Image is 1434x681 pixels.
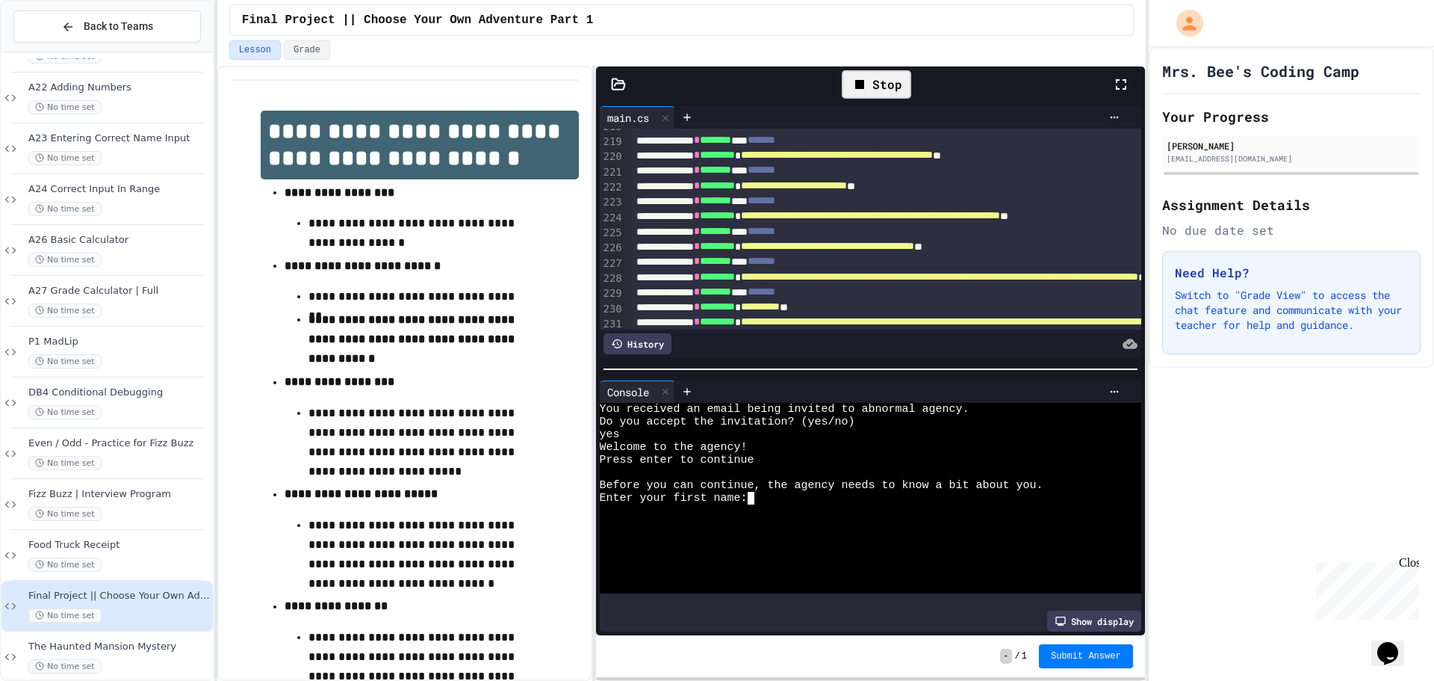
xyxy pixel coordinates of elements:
div: [EMAIL_ADDRESS][DOMAIN_NAME] [1167,153,1416,164]
span: A26 Basic Calculator [28,234,210,247]
span: No time set [28,608,102,623]
span: Even / Odd - Practice for Fizz Buzz [28,437,210,450]
span: No time set [28,456,102,470]
div: My Account [1161,6,1207,40]
div: 224 [600,211,624,226]
span: No time set [28,659,102,674]
div: History [603,333,671,354]
div: 226 [600,241,624,256]
span: / [1015,650,1020,662]
span: Fizz Buzz | Interview Program [28,488,210,501]
button: Grade [284,40,330,60]
span: No time set [28,253,102,267]
div: Console [600,384,657,400]
div: 225 [600,226,624,241]
p: Switch to "Grade View" to access the chat feature and communicate with your teacher for help and ... [1175,288,1408,333]
span: Final Project || Choose Your Own Adventure Part 1 [28,590,210,603]
span: The Haunted Mansion Mystery [28,641,210,653]
span: Press enter to continue [600,454,754,466]
span: Before you can continue, the agency needs to know a bit about you. [600,479,1043,492]
span: A24 Correct Input In Range [28,183,210,196]
span: No time set [28,507,102,521]
div: 220 [600,150,624,164]
div: No due date set [1162,221,1421,239]
div: 228 [600,271,624,286]
h3: Need Help? [1175,264,1408,282]
div: 219 [600,135,624,150]
span: Final Project || Choose Your Own Adventure Part 1 [242,11,593,29]
span: P1 MadLip [28,336,210,348]
button: Back to Teams [13,10,201,43]
h2: Assignment Details [1162,194,1421,215]
div: 230 [600,302,624,317]
span: - [1000,649,1011,664]
span: Back to Teams [84,19,153,34]
span: No time set [28,151,102,165]
div: 223 [600,195,624,210]
div: [PERSON_NAME] [1167,139,1416,152]
h1: Mrs. Bee's Coding Camp [1162,61,1359,81]
span: DB4 Conditional Debugging [28,386,210,399]
span: yes [600,428,620,441]
span: Do you accept the invitation? (yes/no) [600,416,855,428]
span: Submit Answer [1051,650,1121,662]
iframe: chat widget [1371,621,1419,666]
span: A27 Grade Calculator | Full [28,285,210,298]
button: Submit Answer [1039,644,1133,668]
span: 1 [1022,650,1027,662]
span: You received an email being invited to abnormal agency. [600,403,969,416]
div: Chat with us now!Close [6,6,103,95]
div: 222 [600,180,624,195]
div: main.cs [600,106,675,129]
div: Show display [1047,611,1141,632]
div: Console [600,380,675,403]
span: Enter your first name: [600,492,748,505]
span: No time set [28,303,102,318]
span: A22 Adding Numbers [28,81,210,94]
span: Food Truck Receipt [28,539,210,552]
span: No time set [28,202,102,216]
div: 221 [600,165,624,180]
span: Welcome to the agency! [600,441,748,454]
div: 229 [600,286,624,301]
div: main.cs [600,110,657,126]
button: Lesson [229,40,281,60]
span: No time set [28,558,102,572]
h2: Your Progress [1162,106,1421,127]
iframe: chat widget [1310,556,1419,620]
span: No time set [28,354,102,369]
div: 231 [600,317,624,332]
div: Stop [842,70,911,99]
span: A23 Entering Correct Name Input [28,132,210,145]
div: 227 [600,256,624,271]
span: No time set [28,100,102,114]
span: No time set [28,405,102,419]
